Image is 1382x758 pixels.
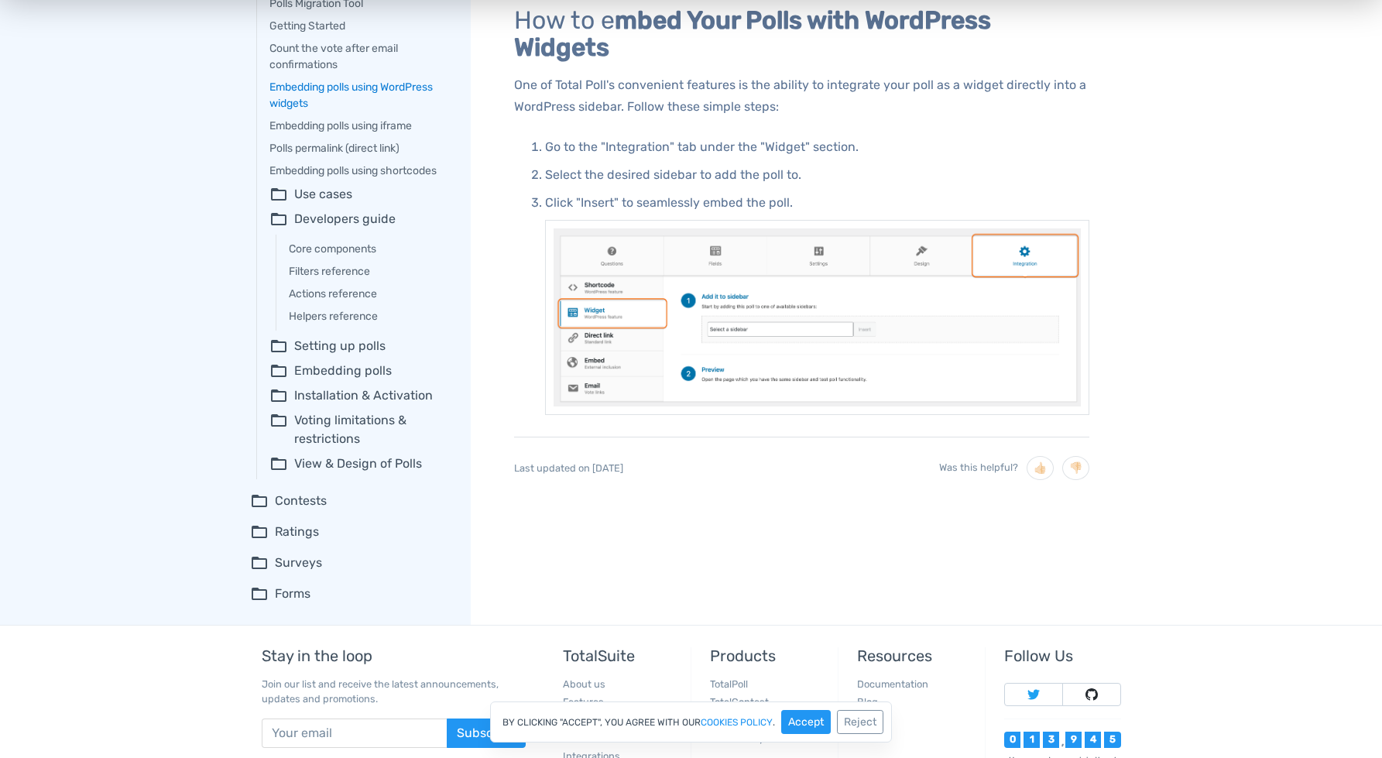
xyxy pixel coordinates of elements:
[269,337,288,355] span: folder_open
[269,362,288,380] span: folder_open
[269,18,449,34] a: Getting Started
[250,554,449,572] summary: folder_openSurveys
[269,185,288,204] span: folder_open
[1027,456,1054,480] button: 👍🏻
[710,696,769,708] a: TotalContest
[269,411,288,448] span: folder_open
[857,696,878,708] a: Blog
[250,585,449,603] summary: folder_openForms
[563,647,679,664] h5: TotalSuite
[710,647,826,664] h5: Products
[250,492,269,510] span: folder_open
[269,210,288,228] span: folder_open
[563,696,604,708] a: Features
[857,647,973,664] h5: Resources
[269,454,449,473] summary: folder_openView & Design of Polls
[262,647,526,664] h5: Stay in the loop
[837,710,883,734] button: Reject
[269,210,449,228] summary: folder_openDevelopers guide
[269,163,449,179] a: Embedding polls using shortcodes
[269,411,449,448] summary: folder_openVoting limitations & restrictions
[545,136,1089,158] p: Go to the "Integration" tab under the "Widget" section.
[1004,647,1120,664] h5: Follow Us
[269,386,449,405] summary: folder_openInstallation & Activation
[250,585,269,603] span: folder_open
[490,701,892,743] div: By clicking "Accept", you agree with our .
[563,678,605,690] a: About us
[514,74,1089,118] p: One of Total Poll's convenient features is the ability to integrate your poll as a widget directl...
[250,523,449,541] summary: folder_openRatings
[289,241,449,257] a: Core components
[262,677,526,706] p: Join our list and receive the latest announcements, updates and promotions.
[701,718,773,727] a: cookies policy
[514,7,1089,61] h2: How to e
[289,308,449,324] a: Helpers reference
[1027,688,1040,701] img: Follow TotalSuite on Twitter
[545,164,1089,186] p: Select the desired sidebar to add the poll to.
[857,678,928,690] a: Documentation
[269,337,449,355] summary: folder_openSetting up polls
[269,140,449,156] a: Polls permalink (direct link)
[269,454,288,473] span: folder_open
[250,492,449,510] summary: folder_openContests
[710,678,748,690] a: TotalPoll
[545,192,1089,214] p: Click "Insert" to seamlessly embed the poll.
[563,732,619,744] a: Alternatives
[269,362,449,380] summary: folder_openEmbedding polls
[269,386,288,405] span: folder_open
[710,732,764,744] a: TotalSurvey
[269,118,449,134] a: Embedding polls using iframe
[1059,738,1065,748] div: ,
[269,185,449,204] summary: folder_openUse cases
[269,40,449,73] a: Count the vote after email confirmations
[1062,456,1089,480] button: 👎🏻
[1085,688,1098,701] img: Follow TotalSuite on Github
[269,79,449,111] a: Embedding polls using WordPress widgets
[514,5,991,62] b: mbed Your Polls with WordPress Widgets
[250,523,269,541] span: folder_open
[781,710,831,734] button: Accept
[289,263,449,280] a: Filters reference
[514,437,1089,499] div: Last updated on [DATE]
[250,554,269,572] span: folder_open
[289,286,449,302] a: Actions reference
[939,461,1018,473] span: Was this helpful?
